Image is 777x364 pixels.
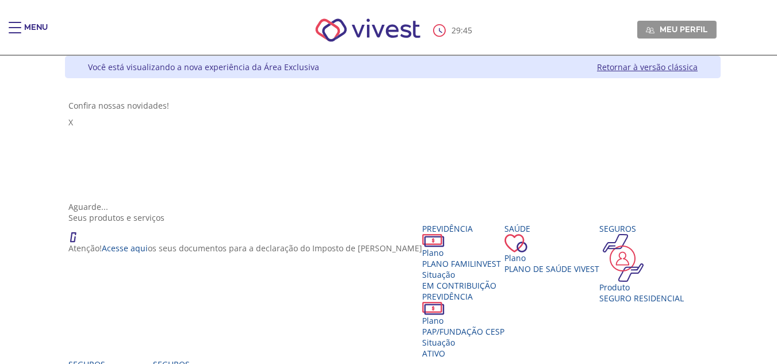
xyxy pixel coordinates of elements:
[68,117,73,128] span: X
[88,62,319,72] div: Você está visualizando a nova experiência da Área Exclusiva
[422,315,504,326] div: Plano
[422,269,504,280] div: Situação
[422,291,504,302] div: Previdência
[303,6,433,55] img: Vivest
[599,293,684,304] div: SEGURO RESIDENCIAL
[637,21,717,38] a: Meu perfil
[68,201,717,212] div: Aguarde...
[102,243,148,254] a: Acesse aqui
[504,234,527,252] img: ico_coracao.png
[504,263,599,274] span: Plano de Saúde VIVEST
[504,223,599,274] a: Saúde PlanoPlano de Saúde VIVEST
[599,223,684,304] a: Seguros Produto SEGURO RESIDENCIAL
[68,223,88,243] img: ico_atencao.png
[422,234,445,247] img: ico_dinheiro.png
[68,100,717,111] div: Confira nossas novidades!
[422,247,504,258] div: Plano
[422,337,504,348] div: Situação
[463,25,472,36] span: 45
[422,326,504,337] span: PAP/FUNDAÇÃO CESP
[422,280,496,291] span: EM CONTRIBUIÇÃO
[433,24,474,37] div: :
[597,62,698,72] a: Retornar à versão clássica
[422,223,504,234] div: Previdência
[599,223,684,234] div: Seguros
[504,252,599,263] div: Plano
[422,258,501,269] span: PLANO FAMILINVEST
[660,24,707,35] span: Meu perfil
[599,234,647,282] img: ico_seguros.png
[422,348,445,359] span: Ativo
[599,282,684,293] div: Produto
[422,291,504,359] a: Previdência PlanoPAP/FUNDAÇÃO CESP SituaçãoAtivo
[504,223,599,234] div: Saúde
[451,25,461,36] span: 29
[24,22,48,45] div: Menu
[68,243,422,254] p: Atenção! os seus documentos para a declaração do Imposto de [PERSON_NAME]
[422,302,445,315] img: ico_dinheiro.png
[68,212,717,223] div: Seus produtos e serviços
[422,223,504,291] a: Previdência PlanoPLANO FAMILINVEST SituaçãoEM CONTRIBUIÇÃO
[646,26,654,35] img: Meu perfil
